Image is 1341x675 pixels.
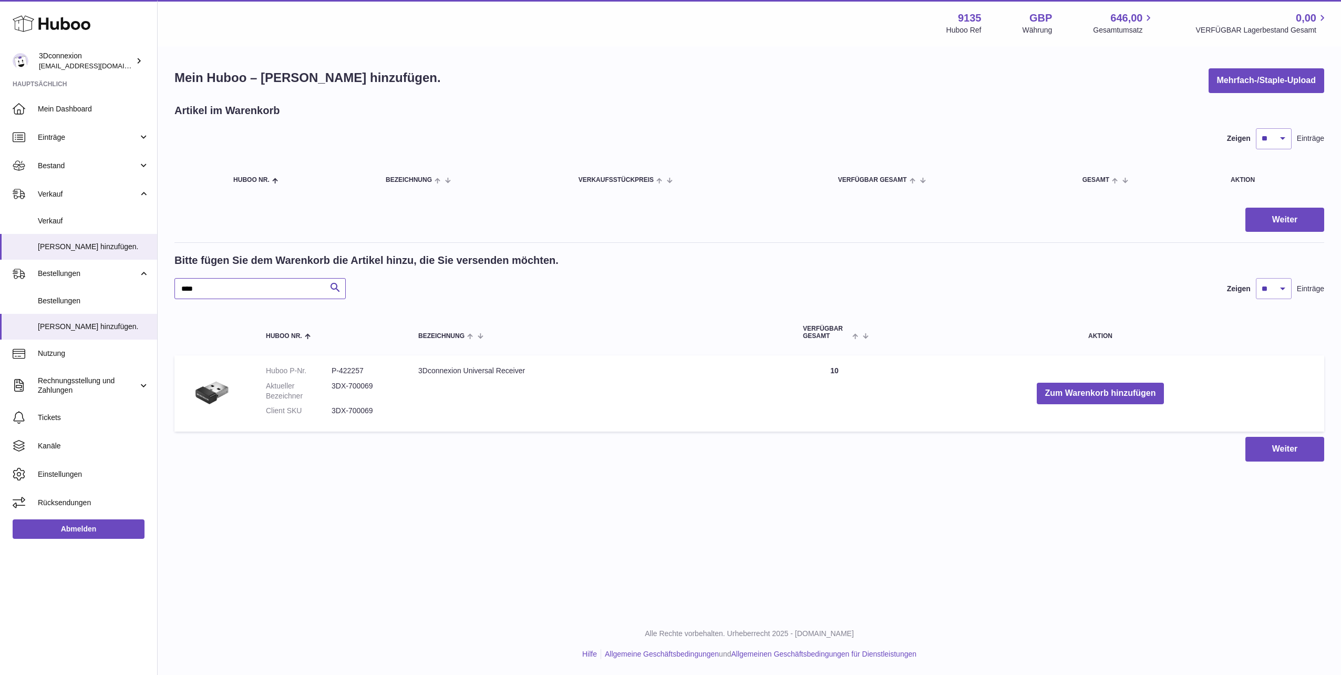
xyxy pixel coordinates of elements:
[792,355,876,432] td: 10
[1227,284,1251,294] label: Zeigen
[38,216,149,226] span: Verkauf
[1093,25,1154,35] span: Gesamtumsatz
[332,406,397,416] dd: 3DX-700069
[418,333,465,340] span: Bezeichnung
[582,650,597,658] a: Hilfe
[838,177,907,183] span: VERFÜGBAR Gesamt
[185,366,238,418] img: 3Dconnexion Universal Receiver
[1082,177,1109,183] span: Gesamt
[1195,11,1328,35] a: 0,00 VERFÜGBAR Lagerbestand Gesamt
[38,498,149,508] span: Rücksendungen
[266,406,332,416] dt: Client SKU
[38,269,138,279] span: Bestellungen
[1195,25,1328,35] span: VERFÜGBAR Lagerbestand Gesamt
[1297,134,1324,144] span: Einträge
[233,177,270,183] span: Huboo Nr.
[1110,11,1142,25] span: 646,00
[332,381,397,401] dd: 3DX-700069
[38,242,149,252] span: [PERSON_NAME] hinzufügen.
[605,650,719,658] a: Allgemeine Geschäftsbedingungen
[38,132,138,142] span: Einträge
[39,51,133,71] div: 3Dconnexion
[174,253,559,268] h2: Bitte fügen Sie dem Warenkorb die Artikel hinzu, die Sie versenden möchten.
[174,104,280,118] h2: Artikel im Warenkorb
[38,296,149,306] span: Bestellungen
[1227,134,1251,144] label: Zeigen
[1029,11,1052,25] strong: GBP
[1093,11,1154,35] a: 646,00 Gesamtumsatz
[38,376,138,396] span: Rechnungsstellung und Zahlungen
[1245,208,1324,232] button: Weiter
[13,519,145,538] a: Abmelden
[332,366,397,376] dd: P-422257
[266,333,302,340] span: Huboo Nr.
[1023,25,1053,35] div: Währung
[601,649,916,659] li: und
[266,366,332,376] dt: Huboo P-Nr.
[1231,177,1314,183] div: Aktion
[731,650,916,658] a: Allgemeinen Geschäftsbedingungen für Dienstleistungen
[174,69,441,86] h1: Mein Huboo – [PERSON_NAME] hinzufügen.
[408,355,792,432] td: 3Dconnexion Universal Receiver
[1209,68,1324,93] button: Mehrfach-/Staple-Upload
[266,381,332,401] dt: Aktueller Bezeichner
[1296,11,1316,25] span: 0,00
[876,315,1324,350] th: Aktion
[166,629,1333,639] p: Alle Rechte vorbehalten. Urheberrecht 2025 - [DOMAIN_NAME]
[38,413,149,423] span: Tickets
[946,25,982,35] div: Huboo Ref
[1245,437,1324,462] button: Weiter
[39,62,154,70] span: [EMAIL_ADDRESS][DOMAIN_NAME]
[386,177,432,183] span: Bezeichnung
[38,322,149,332] span: [PERSON_NAME] hinzufügen.
[38,161,138,171] span: Bestand
[803,325,850,339] span: VERFÜGBAR Gesamt
[38,104,149,114] span: Mein Dashboard
[38,349,149,359] span: Nutzung
[38,469,149,479] span: Einstellungen
[1297,284,1324,294] span: Einträge
[958,11,982,25] strong: 9135
[38,441,149,451] span: Kanäle
[579,177,654,183] span: Verkaufsstückpreis
[13,53,28,69] img: order_eu@3dconnexion.com
[1037,383,1164,404] button: Zum Warenkorb hinzufügen
[38,189,138,199] span: Verkauf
